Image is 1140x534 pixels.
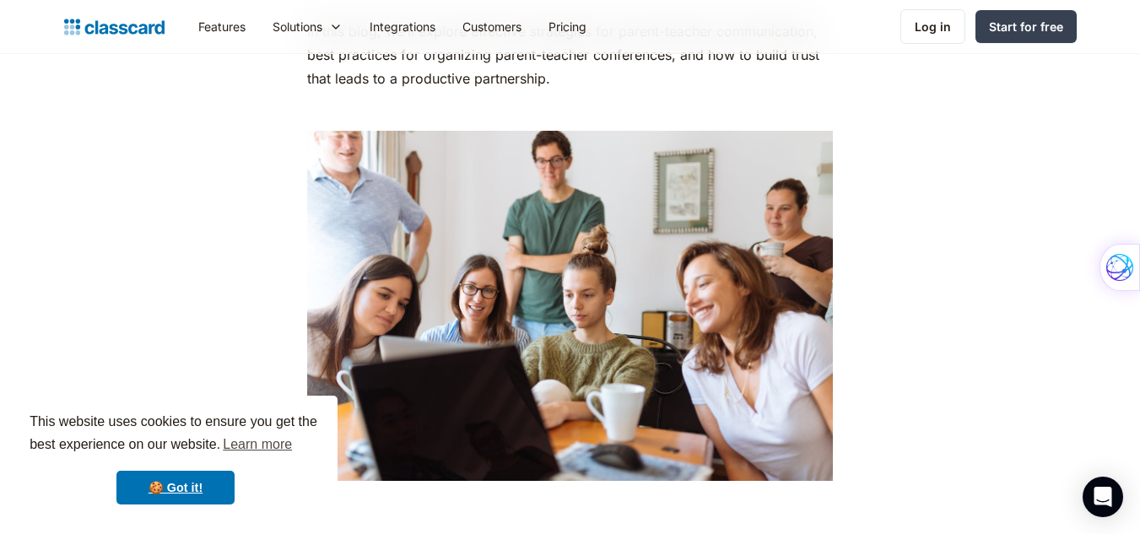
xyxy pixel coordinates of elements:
a: Features [185,8,259,46]
div: Start for free [989,18,1063,35]
div: Solutions [259,8,356,46]
img: Group of people smiling and looking at a laptop, teamwork, collaboration, meeting. [307,131,833,481]
p: ‍ [307,489,833,513]
div: Log in [915,18,951,35]
span: This website uses cookies to ensure you get the best experience on our website. [30,412,321,457]
a: Integrations [356,8,449,46]
a: Logo [64,15,165,39]
a: Log in [900,9,965,44]
a: learn more about cookies [220,432,294,457]
div: Solutions [273,18,322,35]
a: Start for free [975,10,1077,43]
p: ‍ [307,99,833,122]
a: Customers [449,8,535,46]
div: Open Intercom Messenger [1083,477,1123,517]
a: dismiss cookie message [116,471,235,504]
a: Pricing [535,8,600,46]
div: cookieconsent [14,396,338,521]
p: In this blog, we’ll explore effective strategies for parent-teacher communication, best practices... [307,19,833,90]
